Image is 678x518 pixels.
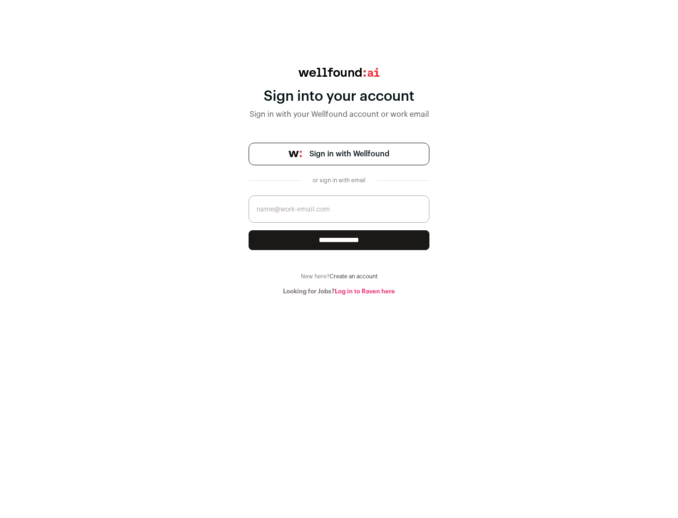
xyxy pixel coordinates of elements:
[249,195,429,223] input: name@work-email.com
[289,151,302,157] img: wellfound-symbol-flush-black-fb3c872781a75f747ccb3a119075da62bfe97bd399995f84a933054e44a575c4.png
[335,288,395,294] a: Log in to Raven here
[330,274,378,279] a: Create an account
[299,68,379,77] img: wellfound:ai
[249,288,429,295] div: Looking for Jobs?
[309,177,369,184] div: or sign in with email
[249,273,429,280] div: New here?
[249,109,429,120] div: Sign in with your Wellfound account or work email
[249,88,429,105] div: Sign into your account
[249,143,429,165] a: Sign in with Wellfound
[309,148,389,160] span: Sign in with Wellfound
